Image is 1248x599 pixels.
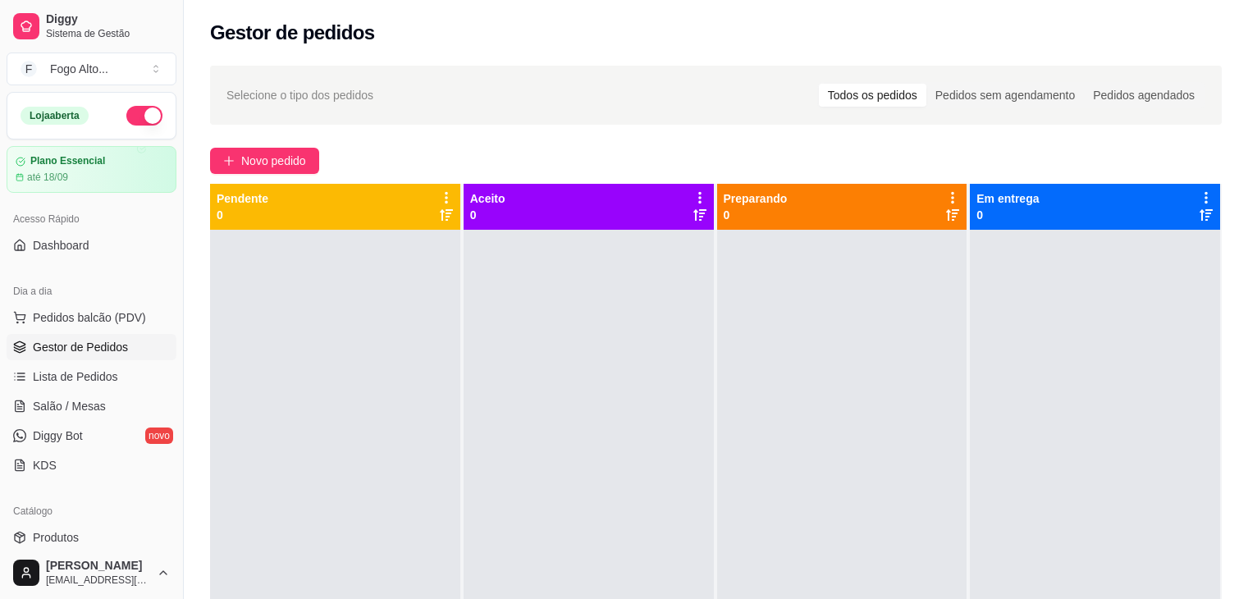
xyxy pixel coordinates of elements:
span: Dashboard [33,237,89,254]
p: Aceito [470,190,505,207]
span: [EMAIL_ADDRESS][DOMAIN_NAME] [46,574,150,587]
a: Dashboard [7,232,176,258]
div: Dia a dia [7,278,176,304]
span: Pedidos balcão (PDV) [33,309,146,326]
span: Salão / Mesas [33,398,106,414]
div: Catálogo [7,498,176,524]
a: Gestor de Pedidos [7,334,176,360]
p: Em entrega [976,190,1039,207]
span: plus [223,155,235,167]
span: [PERSON_NAME] [46,559,150,574]
a: Plano Essencialaté 18/09 [7,146,176,193]
div: Fogo Alto ... [50,61,108,77]
article: Plano Essencial [30,155,105,167]
button: [PERSON_NAME][EMAIL_ADDRESS][DOMAIN_NAME] [7,553,176,592]
div: Acesso Rápido [7,206,176,232]
span: Diggy [46,12,170,27]
h2: Gestor de pedidos [210,20,375,46]
span: F [21,61,37,77]
span: Sistema de Gestão [46,27,170,40]
a: Lista de Pedidos [7,364,176,390]
button: Pedidos balcão (PDV) [7,304,176,331]
p: 0 [470,207,505,223]
a: Salão / Mesas [7,393,176,419]
div: Loja aberta [21,107,89,125]
p: 0 [976,207,1039,223]
button: Alterar Status [126,106,162,126]
p: Pendente [217,190,268,207]
p: Preparando [724,190,788,207]
a: Produtos [7,524,176,551]
span: Novo pedido [241,152,306,170]
p: 0 [217,207,268,223]
a: KDS [7,452,176,478]
span: Selecione o tipo dos pedidos [226,86,373,104]
span: Gestor de Pedidos [33,339,128,355]
a: DiggySistema de Gestão [7,7,176,46]
span: Produtos [33,529,79,546]
article: até 18/09 [27,171,68,184]
a: Diggy Botnovo [7,423,176,449]
button: Select a team [7,53,176,85]
p: 0 [724,207,788,223]
span: KDS [33,457,57,473]
span: Diggy Bot [33,428,83,444]
div: Pedidos sem agendamento [926,84,1084,107]
div: Todos os pedidos [819,84,926,107]
div: Pedidos agendados [1084,84,1204,107]
span: Lista de Pedidos [33,368,118,385]
button: Novo pedido [210,148,319,174]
